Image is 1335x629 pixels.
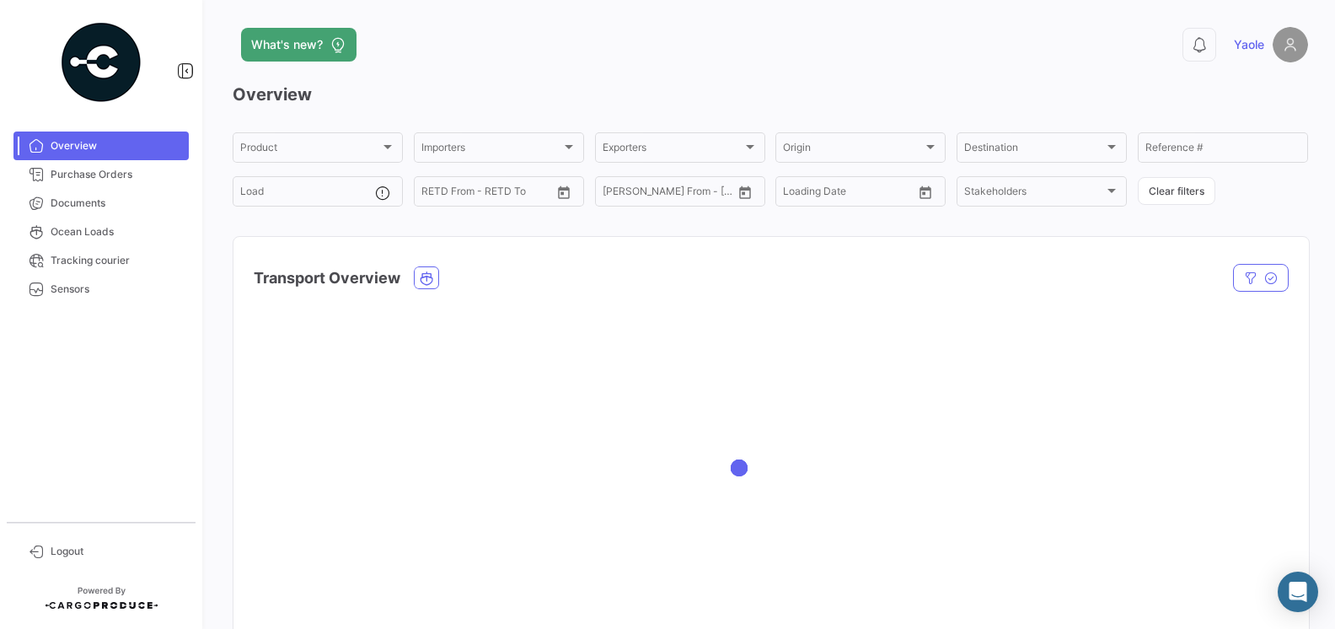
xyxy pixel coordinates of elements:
[638,188,700,200] input: To
[603,144,743,156] span: Exporters
[783,144,923,156] span: Origin
[51,253,182,268] span: Tracking courier
[415,267,438,288] button: Ocean
[964,188,1104,200] span: Stakeholders
[421,144,561,156] span: Importers
[251,36,323,53] span: What's new?
[51,224,182,239] span: Ocean Loads
[254,266,400,290] h4: Transport Overview
[51,196,182,211] span: Documents
[240,144,380,156] span: Product
[59,20,143,105] img: powered-by.png
[964,144,1104,156] span: Destination
[13,160,189,189] a: Purchase Orders
[13,246,189,275] a: Tracking courier
[1234,36,1264,53] span: Yaole
[51,282,182,297] span: Sensors
[732,180,758,205] button: Open calendar
[13,189,189,218] a: Documents
[913,180,938,205] button: Open calendar
[51,544,182,559] span: Logout
[1138,177,1215,205] button: Clear filters
[13,218,189,246] a: Ocean Loads
[233,83,1308,106] h3: Overview
[551,180,576,205] button: Open calendar
[818,188,880,200] input: To
[13,275,189,304] a: Sensors
[51,167,182,182] span: Purchase Orders
[783,188,807,200] input: From
[421,188,445,200] input: From
[13,132,189,160] a: Overview
[241,28,357,62] button: What's new?
[457,188,518,200] input: To
[1273,27,1308,62] img: placeholder-user.png
[51,138,182,153] span: Overview
[1278,572,1318,612] div: Abrir Intercom Messenger
[603,188,626,200] input: From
